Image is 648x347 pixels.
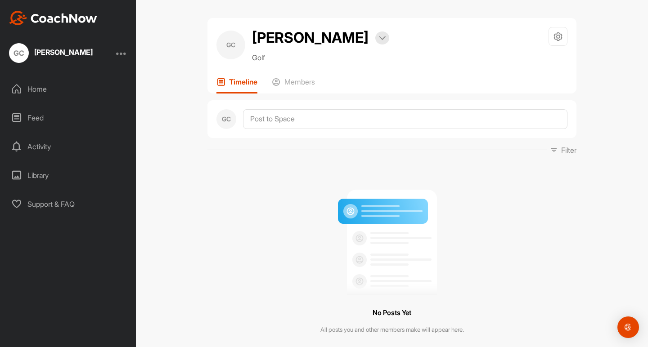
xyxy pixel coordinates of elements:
[5,135,132,158] div: Activity
[373,307,411,319] h3: No Posts Yet
[617,316,639,338] div: Open Intercom Messenger
[5,107,132,129] div: Feed
[561,145,576,156] p: Filter
[379,36,386,40] img: arrow-down
[229,77,257,86] p: Timeline
[336,182,448,295] img: null result
[34,49,93,56] div: [PERSON_NAME]
[5,193,132,215] div: Support & FAQ
[216,109,236,129] div: GC
[320,325,464,334] p: All posts you and other members make will appear here.
[216,31,245,59] div: GC
[284,77,315,86] p: Members
[9,11,97,25] img: CoachNow
[5,164,132,187] div: Library
[252,52,389,63] p: Golf
[9,43,29,63] div: GC
[5,78,132,100] div: Home
[252,27,369,49] h2: [PERSON_NAME]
